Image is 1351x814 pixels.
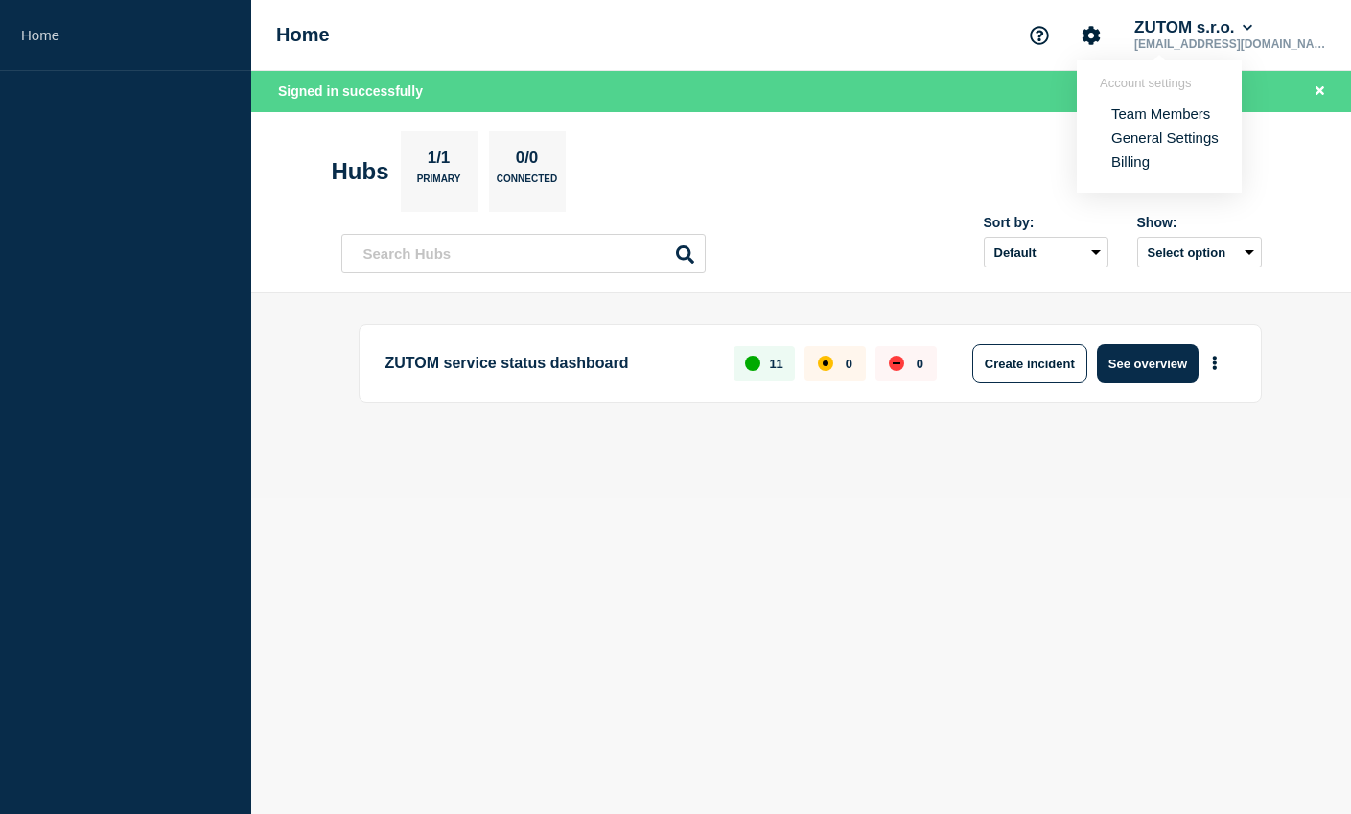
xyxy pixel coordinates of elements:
[917,357,923,371] p: 0
[1100,76,1219,90] header: Account settings
[1111,153,1150,170] a: Billing
[745,356,760,371] div: up
[1130,18,1256,37] button: ZUTOM s.r.o.
[385,344,712,383] p: ZUTOM service status dashboard
[1071,15,1111,56] button: Account settings
[276,24,330,46] h1: Home
[846,357,852,371] p: 0
[984,215,1108,230] div: Sort by:
[769,357,782,371] p: 11
[1202,346,1227,382] button: More actions
[420,149,457,174] p: 1/1
[1137,237,1262,267] button: Select option
[818,356,833,371] div: affected
[417,174,461,194] p: Primary
[1111,129,1219,146] a: General Settings
[341,234,706,273] input: Search Hubs
[984,237,1108,267] select: Sort by
[972,344,1087,383] button: Create incident
[889,356,904,371] div: down
[1111,105,1210,122] a: Team Members
[1097,344,1199,383] button: See overview
[1130,37,1330,51] p: [EMAIL_ADDRESS][DOMAIN_NAME]
[508,149,546,174] p: 0/0
[278,83,423,99] span: Signed in successfully
[1308,81,1332,103] button: Close banner
[332,158,389,185] h2: Hubs
[1137,215,1262,230] div: Show:
[1019,15,1060,56] button: Support
[497,174,557,194] p: Connected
